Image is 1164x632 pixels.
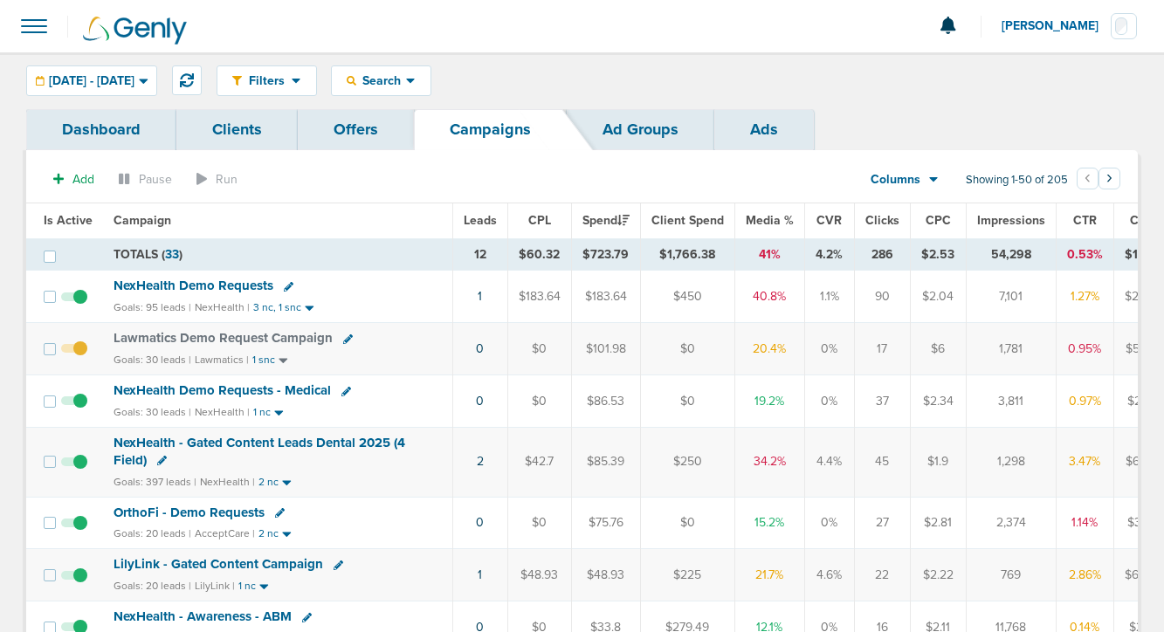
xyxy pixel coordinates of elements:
[804,497,854,549] td: 0%
[854,323,910,375] td: 17
[476,341,484,356] a: 0
[910,497,966,549] td: $2.81
[865,213,899,228] span: Clicks
[114,608,292,624] span: NexHealth - Awareness - ABM
[478,567,482,582] a: 1
[640,271,734,323] td: $450
[966,428,1056,497] td: 1,298
[966,375,1056,428] td: 3,811
[195,580,235,592] small: LilyLink |
[1056,428,1113,497] td: 3.47%
[253,406,271,419] small: 1 nc
[507,375,571,428] td: $0
[1073,213,1097,228] span: CTR
[804,271,854,323] td: 1.1%
[114,505,265,520] span: OrthoFi - Demo Requests
[714,109,814,150] a: Ads
[528,213,551,228] span: CPL
[804,375,854,428] td: 0%
[476,394,484,409] a: 0
[640,375,734,428] td: $0
[571,549,640,601] td: $48.93
[476,515,484,530] a: 0
[966,549,1056,601] td: 769
[103,238,452,271] td: TOTALS ( )
[910,271,966,323] td: $2.04
[571,271,640,323] td: $183.64
[734,238,804,271] td: 41%
[734,497,804,549] td: 15.2%
[571,428,640,497] td: $85.39
[582,213,630,228] span: Spend
[200,476,255,488] small: NexHealth |
[1130,213,1157,228] span: CPM
[910,428,966,497] td: $1.9
[114,406,191,419] small: Goals: 30 leads |
[1099,168,1120,189] button: Go to next page
[1056,375,1113,428] td: 0.97%
[478,289,482,304] a: 1
[854,238,910,271] td: 286
[804,238,854,271] td: 4.2%
[1056,323,1113,375] td: 0.95%
[165,247,179,262] span: 33
[258,476,279,489] small: 2 nc
[910,375,966,428] td: $2.34
[114,580,191,593] small: Goals: 20 leads |
[195,527,255,539] small: AcceptCare |
[114,527,191,540] small: Goals: 20 leads |
[571,375,640,428] td: $86.53
[258,527,279,540] small: 2 nc
[195,301,250,313] small: NexHealth |
[640,497,734,549] td: $0
[854,428,910,497] td: 45
[571,238,640,271] td: $723.79
[966,323,1056,375] td: 1,781
[734,375,804,428] td: 19.2%
[114,382,331,398] span: NexHealth Demo Requests - Medical
[414,109,567,150] a: Campaigns
[44,213,93,228] span: Is Active
[72,172,94,187] span: Add
[1002,20,1111,32] span: [PERSON_NAME]
[49,75,134,87] span: [DATE] - [DATE]
[114,476,196,489] small: Goals: 397 leads |
[746,213,794,228] span: Media %
[966,173,1068,188] span: Showing 1-50 of 205
[83,17,187,45] img: Genly
[114,330,333,346] span: Lawmatics Demo Request Campaign
[1056,238,1113,271] td: 0.53%
[507,323,571,375] td: $0
[977,213,1045,228] span: Impressions
[571,323,640,375] td: $101.98
[816,213,842,228] span: CVR
[871,171,920,189] span: Columns
[734,549,804,601] td: 21.7%
[195,406,250,418] small: NexHealth |
[734,271,804,323] td: 40.8%
[910,323,966,375] td: $6
[238,580,256,593] small: 1 nc
[507,238,571,271] td: $60.32
[567,109,714,150] a: Ad Groups
[966,238,1056,271] td: 54,298
[114,354,191,367] small: Goals: 30 leads |
[1077,170,1120,191] ul: Pagination
[477,454,484,469] a: 2
[734,428,804,497] td: 34.2%
[926,213,951,228] span: CPC
[571,497,640,549] td: $75.76
[910,238,966,271] td: $2.53
[804,428,854,497] td: 4.4%
[910,549,966,601] td: $2.22
[298,109,414,150] a: Offers
[114,556,323,572] span: LilyLink - Gated Content Campaign
[507,271,571,323] td: $183.64
[854,549,910,601] td: 22
[854,375,910,428] td: 37
[854,497,910,549] td: 27
[966,271,1056,323] td: 7,101
[651,213,724,228] span: Client Spend
[507,497,571,549] td: $0
[1056,271,1113,323] td: 1.27%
